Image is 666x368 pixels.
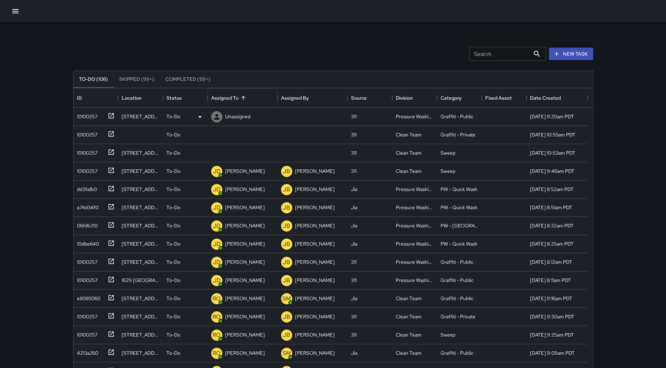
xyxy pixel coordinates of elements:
[166,331,180,338] p: To-Do
[166,149,180,156] p: To-Do
[163,88,208,108] div: Status
[74,274,98,284] div: 10100257
[166,295,180,302] p: To-Do
[225,313,265,320] p: [PERSON_NAME]
[74,292,100,302] div: e8085060
[348,88,392,108] div: Source
[225,331,265,338] p: [PERSON_NAME]
[166,204,180,211] p: To-Do
[530,277,571,284] div: 9/8/2025, 8:11am PDT
[351,331,357,338] div: 311
[74,256,98,266] div: 10100257
[351,149,357,156] div: 311
[396,259,434,266] div: Pressure Washing
[527,88,588,108] div: Date Created
[278,88,348,108] div: Assigned By
[282,349,291,358] p: SM
[295,240,335,247] p: [PERSON_NAME]
[238,93,248,103] button: Sort
[122,349,159,356] div: 40 12th Street
[225,349,265,356] p: [PERSON_NAME]
[74,328,98,338] div: 10100257
[225,222,265,229] p: [PERSON_NAME]
[530,240,574,247] div: 9/8/2025, 8:25am PDT
[283,167,290,176] p: JB
[351,349,357,356] div: Jia
[295,313,335,320] p: [PERSON_NAME]
[283,204,290,212] p: JB
[396,113,434,120] div: Pressure Washing
[441,313,475,320] div: Graffiti - Private
[74,310,98,320] div: 10100257
[122,277,159,284] div: 1629 Market Street
[283,276,290,285] p: JB
[396,131,422,138] div: Clean Team
[166,168,180,175] p: To-Do
[396,222,434,229] div: Pressure Washing
[295,295,335,302] p: [PERSON_NAME]
[441,259,473,266] div: Graffiti - Public
[441,113,473,120] div: Graffiti - Public
[295,277,335,284] p: [PERSON_NAME]
[351,204,357,211] div: Jia
[73,71,114,88] button: To-Do (106)
[549,48,593,61] button: New Task
[74,110,98,120] div: 10100257
[441,149,456,156] div: Sweep
[530,149,575,156] div: 9/8/2025, 10:53am PDT
[295,222,335,229] p: [PERSON_NAME]
[166,349,180,356] p: To-Do
[441,168,456,175] div: Sweep
[283,258,290,267] p: JB
[351,240,357,247] div: Jia
[530,88,561,108] div: Date Created
[74,201,99,211] div: a74d34f0
[225,295,265,302] p: [PERSON_NAME]
[122,204,159,211] div: 99 Grove Street
[396,204,434,211] div: Pressure Washing
[74,128,98,138] div: 10100257
[396,331,422,338] div: Clean Team
[351,168,357,175] div: 311
[396,295,422,302] div: Clean Team
[485,88,512,108] div: Fixed Asset
[213,222,221,230] p: JD
[396,186,434,193] div: Pressure Washing
[122,149,159,156] div: 540 Van Ness Avenue
[396,313,422,320] div: Clean Team
[530,295,572,302] div: 9/8/2025, 11:16am PDT
[122,168,159,175] div: 687 Mcallister Street
[122,222,159,229] div: 40 Leavenworth Street
[396,240,434,247] div: Pressure Washing
[122,113,159,120] div: 24 Franklin Street
[213,258,221,267] p: JD
[283,313,290,321] p: JB
[122,295,159,302] div: 1292 Market Street
[441,204,478,211] div: PW - Quick Wash
[351,131,357,138] div: 311
[283,222,290,230] p: JB
[160,71,216,88] button: Completed (99+)
[530,204,572,211] div: 9/8/2025, 8:51am PDT
[225,259,265,266] p: [PERSON_NAME]
[166,88,182,108] div: Status
[441,240,478,247] div: PW - Quick Wash
[530,113,574,120] div: 9/8/2025, 11:20am PDT
[351,113,357,120] div: 311
[396,88,413,108] div: Division
[211,88,238,108] div: Assigned To
[295,186,335,193] p: [PERSON_NAME]
[225,113,250,120] p: Unassigned
[295,168,335,175] p: [PERSON_NAME]
[74,165,98,175] div: 10100257
[122,186,159,193] div: 66 Grove Street
[351,295,357,302] div: Jia
[225,240,265,247] p: [PERSON_NAME]
[351,222,357,229] div: Jia
[225,277,265,284] p: [PERSON_NAME]
[213,349,221,358] p: RO
[441,186,478,193] div: PW - Quick Wash
[295,259,335,266] p: [PERSON_NAME]
[441,349,473,356] div: Graffiti - Public
[530,186,574,193] div: 9/8/2025, 8:52am PDT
